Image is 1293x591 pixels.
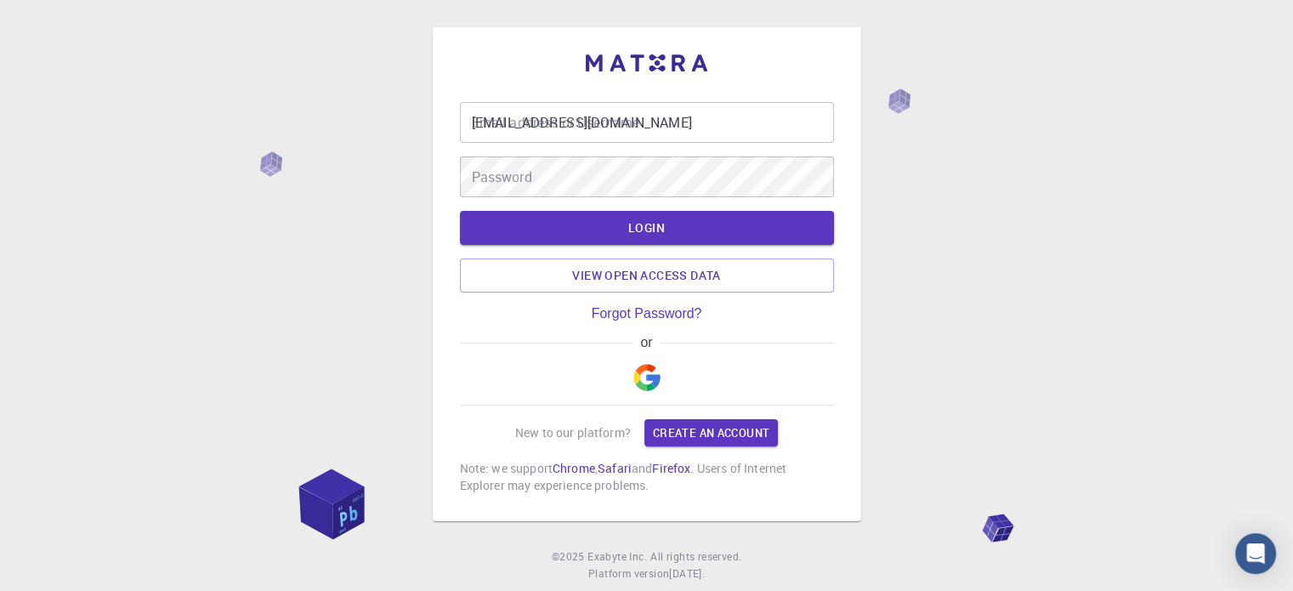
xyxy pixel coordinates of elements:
p: Note: we support , and . Users of Internet Explorer may experience problems. [460,460,834,494]
span: [DATE] . [669,566,705,580]
div: Open Intercom Messenger [1235,533,1276,574]
a: Firefox [652,460,690,476]
p: New to our platform? [515,424,631,441]
a: Exabyte Inc. [587,548,647,565]
a: Chrome [553,460,595,476]
span: or [632,335,661,350]
a: Forgot Password? [592,306,702,321]
span: © 2025 [552,548,587,565]
a: Create an account [644,419,778,446]
a: Safari [598,460,632,476]
a: View open access data [460,259,834,293]
span: Exabyte Inc. [587,549,647,563]
span: All rights reserved. [650,548,741,565]
a: [DATE]. [669,565,705,582]
span: Platform version [588,565,669,582]
img: Google [633,364,661,391]
button: LOGIN [460,211,834,245]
